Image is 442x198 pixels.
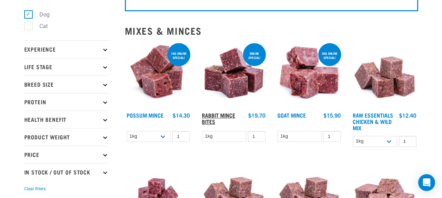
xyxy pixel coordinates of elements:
p: Health Benefit [24,111,109,128]
img: 1077 Wild Goat Mince 01 [276,42,343,109]
input: 1 [248,131,265,142]
h2: Mixes & Minces [125,25,418,36]
p: In Stock / Out Of Stock [24,163,109,181]
img: 1102 Possum Mince 01 [125,42,192,109]
img: Whole Minced Rabbit Cubes 01 [200,42,267,109]
a: Goat Mince [277,113,306,117]
div: $15.90 [324,112,341,118]
a: Raw Essentials Chicken & Wild Mix [353,113,393,129]
img: Pile Of Cubed Chicken Wild Meat Mix [351,42,418,109]
label: Cat [28,22,51,31]
p: Experience [24,40,109,58]
div: 3kg online special! [318,48,341,63]
input: 1 [323,131,341,142]
p: Life Stage [24,58,109,75]
input: 1 [172,131,190,142]
div: $19.70 [248,112,265,118]
div: 1kg online special! [167,48,190,63]
a: Rabbit Mince Bites [202,113,235,123]
p: Price [24,146,109,163]
button: Clear filters [24,186,46,192]
label: Dog [28,10,52,19]
input: 1 [399,136,416,147]
div: $14.30 [173,112,190,118]
p: Breed Size [24,75,109,93]
a: Possum Mince [127,113,164,117]
p: Product Weight [24,128,109,146]
div: $12.40 [399,112,416,118]
div: ONLINE SPECIAL! [243,48,266,63]
p: Protein [24,93,109,111]
div: Open Intercom Messenger [418,174,435,191]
